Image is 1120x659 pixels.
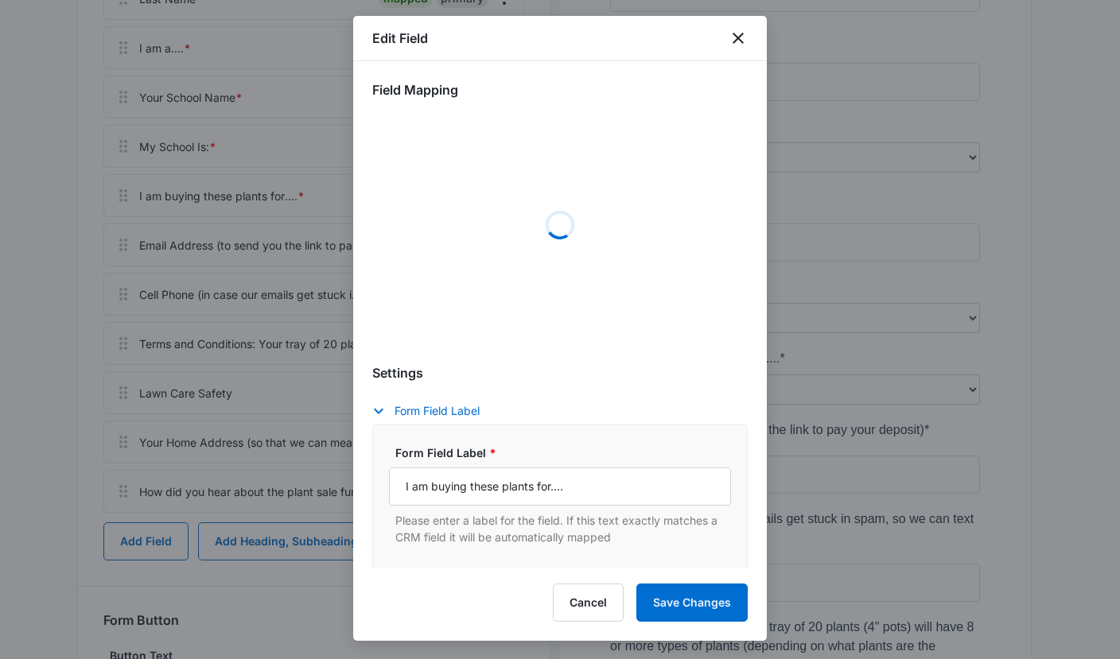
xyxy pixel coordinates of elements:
[372,363,748,382] h3: Settings
[395,444,737,461] label: Form Field Label
[372,80,748,99] h3: Field Mapping
[389,467,731,506] input: Form Field Label
[395,564,737,581] label: Form Field Label Position
[729,29,748,48] button: close
[372,401,496,421] button: Form Field Label
[395,512,731,545] p: Please enter a label for the field. If this text exactly matches a CRM field it will be automatic...
[553,583,624,622] button: Cancel
[372,29,428,48] h1: Edit Field
[636,583,748,622] button: Save Changes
